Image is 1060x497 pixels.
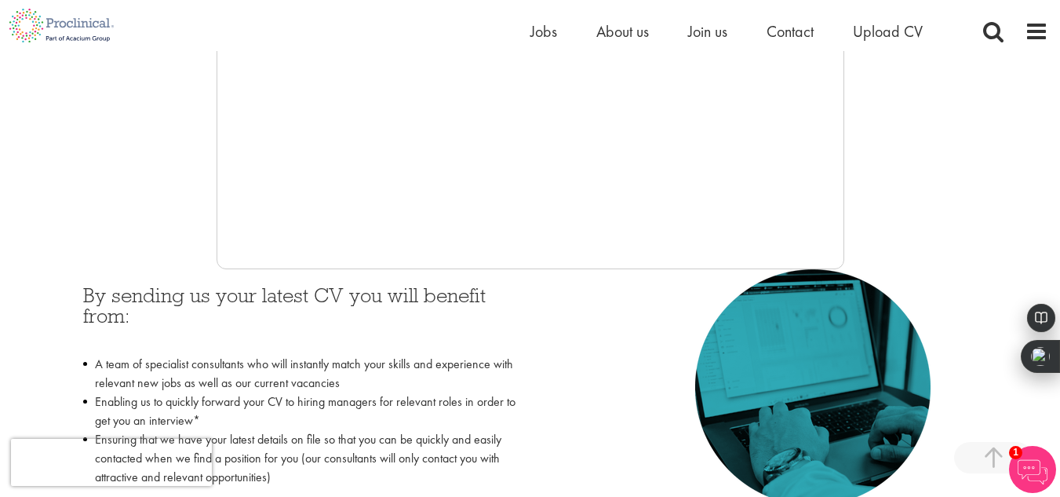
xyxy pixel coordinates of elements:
[1009,446,1022,459] span: 1
[1009,446,1056,493] img: Chatbot
[853,21,923,42] a: Upload CV
[83,285,519,347] h3: By sending us your latest CV you will benefit from:
[767,21,814,42] a: Contact
[83,393,519,430] li: Enabling us to quickly forward your CV to hiring managers for relevant roles in order to get you ...
[83,355,519,393] li: A team of specialist consultants who will instantly match your skills and experience with relevan...
[11,439,212,486] iframe: reCAPTCHA
[688,21,727,42] a: Join us
[596,21,649,42] a: About us
[530,21,557,42] a: Jobs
